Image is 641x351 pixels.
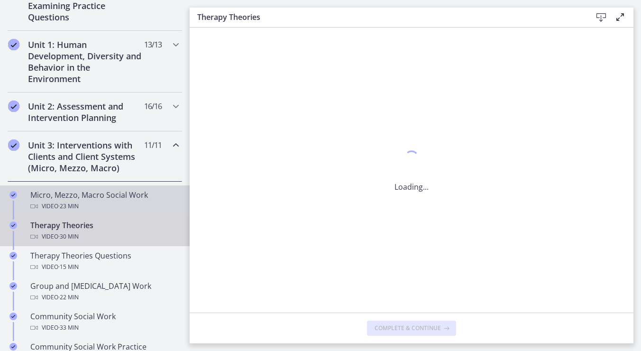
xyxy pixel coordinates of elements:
[28,39,144,84] h2: Unit 1: Human Development, Diversity and Behavior in the Environment
[58,201,79,212] span: · 23 min
[197,11,577,23] h3: Therapy Theories
[144,39,162,50] span: 13 / 13
[367,321,456,336] button: Complete & continue
[30,231,178,242] div: Video
[394,181,429,193] p: Loading...
[9,313,17,320] i: Completed
[58,231,79,242] span: · 30 min
[30,201,178,212] div: Video
[9,282,17,290] i: Completed
[28,101,144,123] h2: Unit 2: Assessment and Intervention Planning
[9,343,17,351] i: Completed
[8,139,19,151] i: Completed
[9,191,17,199] i: Completed
[30,261,178,273] div: Video
[9,252,17,259] i: Completed
[58,322,79,333] span: · 33 min
[58,261,79,273] span: · 15 min
[394,148,429,170] div: 1
[30,322,178,333] div: Video
[8,39,19,50] i: Completed
[30,280,178,303] div: Group and [MEDICAL_DATA] Work
[28,139,144,174] h2: Unit 3: Interventions with Clients and Client Systems (Micro, Mezzo, Macro)
[58,292,79,303] span: · 22 min
[30,311,178,333] div: Community Social Work
[144,139,162,151] span: 11 / 11
[8,101,19,112] i: Completed
[30,292,178,303] div: Video
[30,189,178,212] div: Micro, Mezzo, Macro Social Work
[144,101,162,112] span: 16 / 16
[30,220,178,242] div: Therapy Theories
[9,222,17,229] i: Completed
[30,250,178,273] div: Therapy Theories Questions
[375,324,441,332] span: Complete & continue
